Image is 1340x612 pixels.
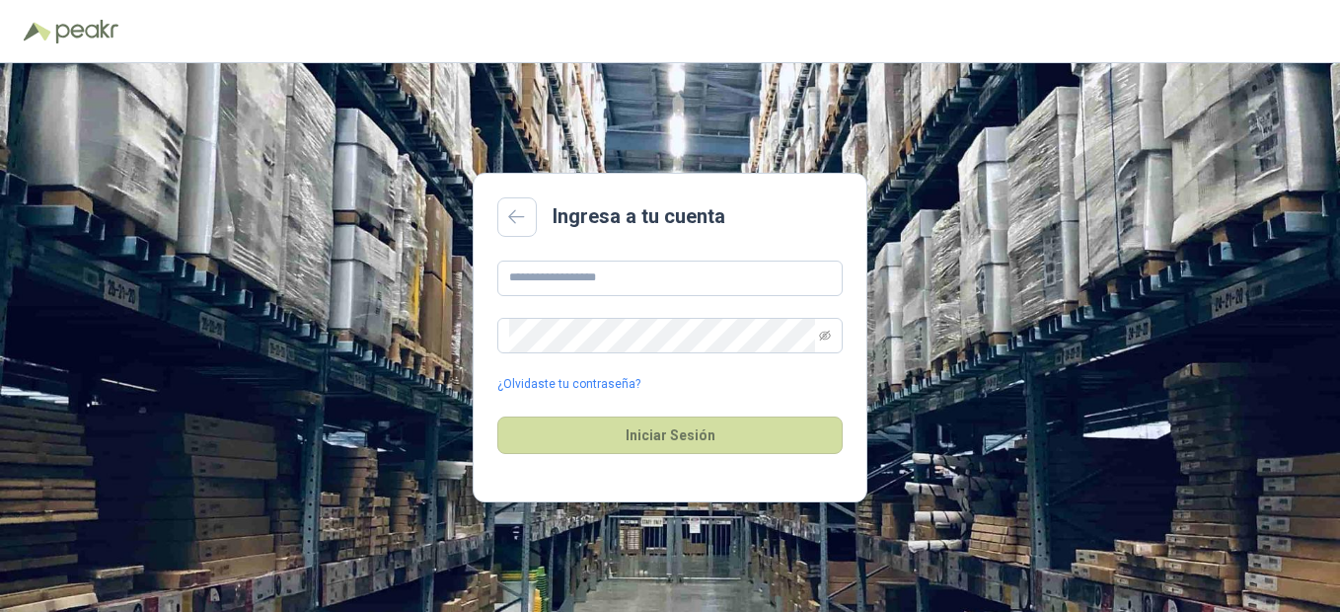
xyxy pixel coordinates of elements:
h2: Ingresa a tu cuenta [553,201,725,232]
img: Peakr [55,20,118,43]
img: Logo [24,22,51,41]
button: Iniciar Sesión [497,417,843,454]
span: eye-invisible [819,330,831,342]
a: ¿Olvidaste tu contraseña? [497,375,640,394]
